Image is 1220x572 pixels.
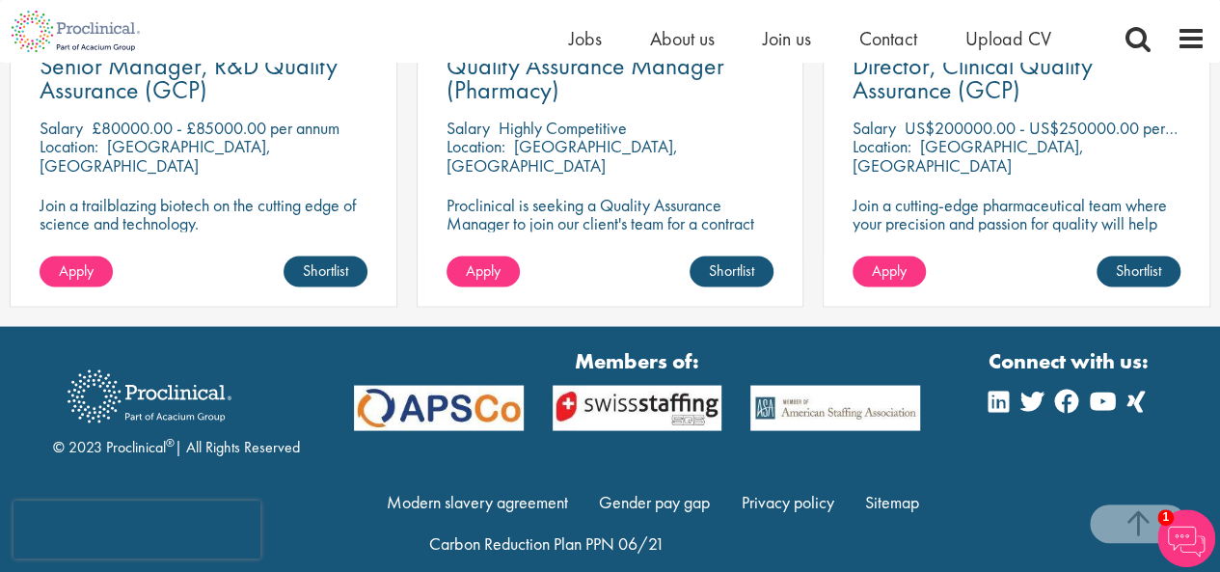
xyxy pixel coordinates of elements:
[538,385,737,430] img: APSCo
[853,54,1180,102] a: Director, Clinical Quality Assurance (GCP)
[40,117,83,139] span: Salary
[853,117,896,139] span: Salary
[447,195,774,250] p: Proclinical is seeking a Quality Assurance Manager to join our client's team for a contract role.
[40,135,98,157] span: Location:
[447,117,490,139] span: Salary
[354,345,921,375] strong: Members of:
[499,117,627,139] p: Highly Competitive
[429,531,664,554] a: Carbon Reduction Plan PPN 06/21
[742,490,834,512] a: Privacy policy
[40,135,271,176] p: [GEOGRAPHIC_DATA], [GEOGRAPHIC_DATA]
[40,256,113,286] a: Apply
[387,490,568,512] a: Modern slavery agreement
[853,195,1180,250] p: Join a cutting-edge pharmaceutical team where your precision and passion for quality will help sh...
[690,256,773,286] a: Shortlist
[599,490,710,512] a: Gender pay gap
[40,54,367,102] a: Senior Manager, R&D Quality Assurance (GCP)
[40,49,338,106] span: Senior Manager, R&D Quality Assurance (GCP)
[650,26,715,51] a: About us
[853,256,926,286] a: Apply
[447,256,520,286] a: Apply
[1097,256,1180,286] a: Shortlist
[853,135,911,157] span: Location:
[40,195,367,232] p: Join a trailblazing biotech on the cutting edge of science and technology.
[53,355,300,458] div: © 2023 Proclinical | All Rights Reserved
[763,26,811,51] a: Join us
[447,54,774,102] a: Quality Assurance Manager (Pharmacy)
[284,256,367,286] a: Shortlist
[905,117,1212,139] p: US$200000.00 - US$250000.00 per annum
[853,135,1084,176] p: [GEOGRAPHIC_DATA], [GEOGRAPHIC_DATA]
[59,259,94,280] span: Apply
[447,135,678,176] p: [GEOGRAPHIC_DATA], [GEOGRAPHIC_DATA]
[859,26,917,51] a: Contact
[447,135,505,157] span: Location:
[965,26,1051,51] a: Upload CV
[853,49,1093,106] span: Director, Clinical Quality Assurance (GCP)
[466,259,501,280] span: Apply
[339,385,538,430] img: APSCo
[569,26,602,51] a: Jobs
[1157,509,1215,567] img: Chatbot
[92,117,339,139] p: £80000.00 - £85000.00 per annum
[989,345,1152,375] strong: Connect with us:
[166,434,175,449] sup: ®
[447,49,724,106] span: Quality Assurance Manager (Pharmacy)
[872,259,907,280] span: Apply
[14,501,260,558] iframe: reCAPTCHA
[1157,509,1174,526] span: 1
[53,356,246,436] img: Proclinical Recruitment
[865,490,919,512] a: Sitemap
[736,385,935,430] img: APSCo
